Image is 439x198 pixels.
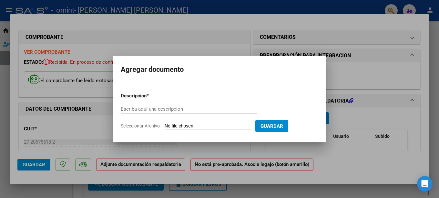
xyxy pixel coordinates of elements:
p: Descripcion [121,92,180,100]
div: Open Intercom Messenger [417,176,433,192]
button: Guardar [255,120,288,132]
span: Seleccionar Archivo [121,123,160,128]
span: Guardar [260,123,283,129]
h2: Agregar documento [121,63,318,76]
